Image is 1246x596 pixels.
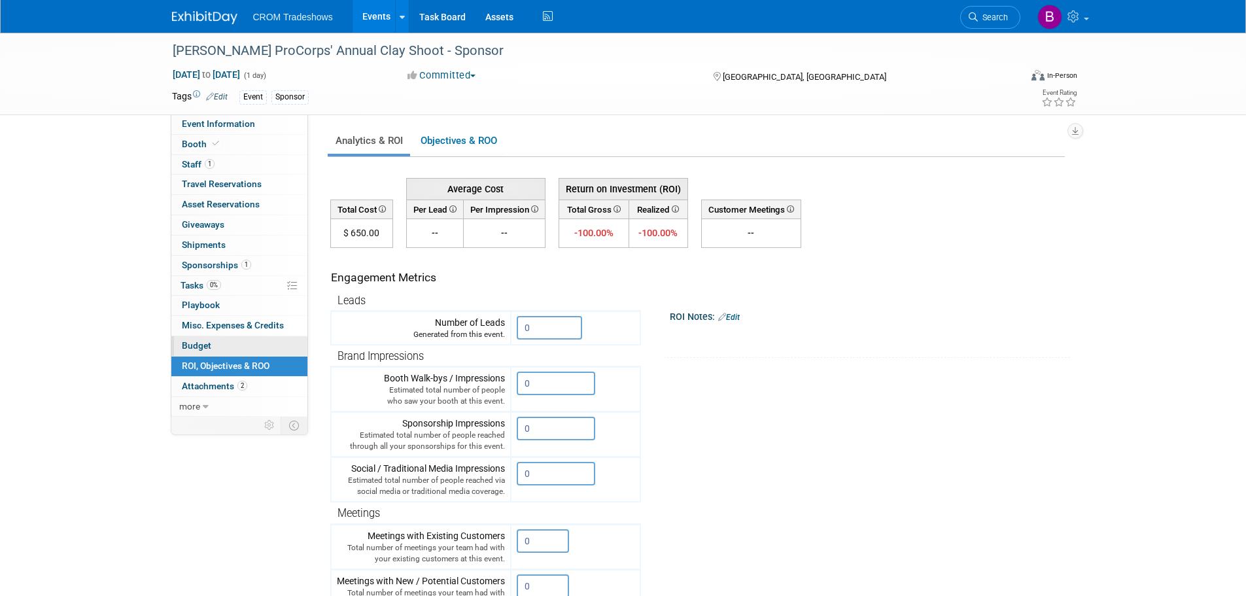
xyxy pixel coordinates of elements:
[182,179,262,189] span: Travel Reservations
[213,140,219,147] i: Booth reservation complete
[337,430,505,452] div: Estimated total number of people reached through all your sponsorships for this event.
[182,381,247,391] span: Attachments
[172,11,237,24] img: ExhibitDay
[171,377,307,396] a: Attachments2
[1047,71,1077,80] div: In-Person
[463,200,545,219] th: Per Impression
[960,6,1020,29] a: Search
[337,385,505,407] div: Estimated total number of people who saw your booth at this event.
[171,336,307,356] a: Budget
[182,320,284,330] span: Misc. Expenses & Credits
[171,135,307,154] a: Booth
[181,280,221,290] span: Tasks
[337,507,380,519] span: Meetings
[182,239,226,250] span: Shipments
[206,92,228,101] a: Edit
[172,90,228,105] td: Tags
[406,200,463,219] th: Per Lead
[179,401,200,412] span: more
[171,256,307,275] a: Sponsorships1
[171,195,307,215] a: Asset Reservations
[331,270,635,286] div: Engagement Metrics
[1037,5,1062,29] img: Branden Peterson
[723,72,886,82] span: [GEOGRAPHIC_DATA], [GEOGRAPHIC_DATA]
[559,178,687,200] th: Return on Investment (ROI)
[182,118,255,129] span: Event Information
[707,226,795,239] div: --
[406,178,545,200] th: Average Cost
[337,316,505,340] div: Number of Leads
[701,200,801,219] th: Customer Meetings
[413,128,504,154] a: Objectives & ROO
[574,227,614,239] span: -100.00%
[171,236,307,255] a: Shipments
[171,155,307,175] a: Staff1
[171,296,307,315] a: Playbook
[670,307,1071,324] div: ROI Notes:
[432,228,438,238] span: --
[629,200,687,219] th: Realized
[239,90,267,104] div: Event
[501,228,508,238] span: --
[337,294,366,307] span: Leads
[1041,90,1077,96] div: Event Rating
[182,199,260,209] span: Asset Reservations
[943,68,1078,88] div: Event Format
[172,69,241,80] span: [DATE] [DATE]
[200,69,213,80] span: to
[281,417,307,434] td: Toggle Event Tabs
[253,12,333,22] span: CROM Tradeshows
[182,260,251,270] span: Sponsorships
[559,200,629,219] th: Total Gross
[337,529,505,565] div: Meetings with Existing Customers
[328,128,410,154] a: Analytics & ROI
[168,39,1001,63] div: [PERSON_NAME] ProCorps' Annual Clay Shoot - Sponsor
[1031,70,1045,80] img: Format-Inperson.png
[171,114,307,134] a: Event Information
[638,227,678,239] span: -100.00%
[337,350,424,362] span: Brand Impressions
[243,71,266,80] span: (1 day)
[182,219,224,230] span: Giveaways
[978,12,1008,22] span: Search
[337,417,505,452] div: Sponsorship Impressions
[171,397,307,417] a: more
[718,313,740,322] a: Edit
[330,200,392,219] th: Total Cost
[171,316,307,336] a: Misc. Expenses & Credits
[337,475,505,497] div: Estimated total number of people reached via social media or traditional media coverage.
[337,542,505,565] div: Total number of meetings your team had with your existing customers at this event.
[403,69,481,82] button: Committed
[182,159,215,169] span: Staff
[182,300,220,310] span: Playbook
[182,139,222,149] span: Booth
[182,360,269,371] span: ROI, Objectives & ROO
[171,276,307,296] a: Tasks0%
[337,372,505,407] div: Booth Walk-bys / Impressions
[330,219,392,248] td: $ 650.00
[258,417,281,434] td: Personalize Event Tab Strip
[182,340,211,351] span: Budget
[337,329,505,340] div: Generated from this event.
[171,357,307,376] a: ROI, Objectives & ROO
[205,159,215,169] span: 1
[241,260,251,270] span: 1
[171,215,307,235] a: Giveaways
[207,280,221,290] span: 0%
[171,175,307,194] a: Travel Reservations
[271,90,309,104] div: Sponsor
[237,381,247,391] span: 2
[337,462,505,497] div: Social / Traditional Media Impressions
